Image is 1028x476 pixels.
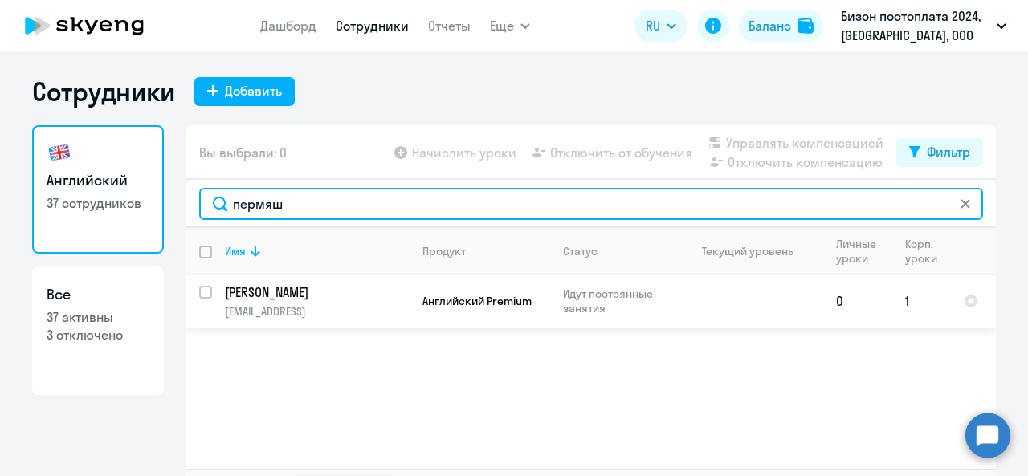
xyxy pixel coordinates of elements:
a: Сотрудники [336,18,409,34]
p: Бизон постоплата 2024, [GEOGRAPHIC_DATA], ООО [841,6,990,45]
p: [EMAIL_ADDRESS] [225,304,409,319]
p: 37 сотрудников [47,194,149,212]
td: 1 [892,275,951,328]
h1: Сотрудники [32,75,175,108]
p: 3 отключено [47,326,149,344]
a: Отчеты [428,18,471,34]
button: Бизон постоплата 2024, [GEOGRAPHIC_DATA], ООО [833,6,1014,45]
a: Дашборд [260,18,316,34]
p: 37 активны [47,308,149,326]
img: balance [798,18,814,34]
span: Ещё [490,16,514,35]
div: Статус [563,244,673,258]
input: Поиск по имени, email, продукту или статусу [199,188,983,220]
img: english [47,140,72,165]
button: Балансbalance [739,10,823,42]
div: Имя [225,244,409,258]
h3: Все [47,284,149,305]
button: RU [634,10,687,42]
div: Фильтр [927,142,970,161]
h3: Английский [47,170,149,191]
p: Идут постоянные занятия [563,287,673,315]
div: Текущий уровень [702,244,793,258]
div: Баланс [749,16,791,35]
button: Добавить [194,77,295,106]
a: Английский37 сотрудников [32,125,164,254]
div: Продукт [422,244,549,258]
div: Статус [563,244,598,258]
button: Фильтр [896,138,983,167]
span: RU [646,16,660,35]
div: Корп. уроки [905,237,940,266]
a: [PERSON_NAME] [225,283,409,301]
div: Текущий уровень [687,244,822,258]
div: Продукт [422,244,466,258]
a: Все37 активны3 отключено [32,266,164,395]
button: Ещё [490,10,530,42]
span: Вы выбрали: 0 [199,143,287,162]
div: Корп. уроки [905,237,950,266]
div: Добавить [225,81,282,100]
td: 0 [823,275,892,328]
div: Личные уроки [836,237,891,266]
div: Имя [225,244,246,258]
p: [PERSON_NAME] [225,283,406,301]
div: Личные уроки [836,237,881,266]
span: Английский Premium [422,294,532,308]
